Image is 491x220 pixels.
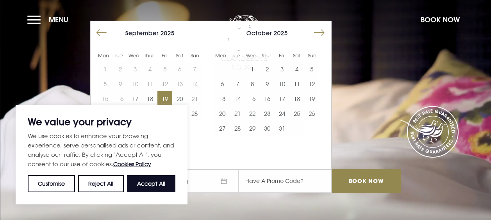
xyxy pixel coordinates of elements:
[172,91,187,106] button: 20
[260,121,275,136] button: 30
[157,91,172,106] td: Selected. Friday, September 19, 2025
[304,62,319,76] button: 5
[417,11,464,28] button: Book Now
[289,106,304,121] td: Choose Saturday, October 25, 2025 as your end date.
[78,175,123,192] button: Reject All
[289,91,304,106] td: Choose Saturday, October 18, 2025 as your end date.
[187,91,202,106] td: Choose Sunday, September 21, 2025 as your end date.
[28,117,175,126] p: We value your privacy
[275,121,289,136] button: 31
[260,76,275,91] button: 9
[275,91,289,106] button: 17
[260,91,275,106] button: 16
[157,91,172,106] button: 19
[143,91,157,106] button: 18
[304,76,319,91] td: Choose Sunday, October 12, 2025 as your end date.
[230,76,245,91] button: 7
[230,121,245,136] button: 28
[215,121,230,136] td: Choose Monday, October 27, 2025 as your end date.
[187,91,202,106] button: 21
[304,76,319,91] button: 12
[275,91,289,106] td: Choose Friday, October 17, 2025 as your end date.
[245,91,260,106] td: Choose Wednesday, October 15, 2025 as your end date.
[215,76,230,91] td: Choose Monday, October 6, 2025 as your end date.
[125,30,159,36] span: September
[127,175,175,192] button: Accept All
[312,25,327,40] button: Move forward to switch to the next month.
[164,169,239,193] span: [DATE]
[260,91,275,106] td: Choose Thursday, October 16, 2025 as your end date.
[245,106,260,121] button: 22
[274,30,288,36] span: 2025
[230,106,245,121] td: Choose Tuesday, October 21, 2025 as your end date.
[245,121,260,136] td: Choose Wednesday, October 29, 2025 as your end date.
[215,76,230,91] button: 6
[275,76,289,91] button: 10
[304,91,319,106] td: Choose Sunday, October 19, 2025 as your end date.
[289,62,304,76] td: Choose Saturday, October 4, 2025 as your end date.
[230,106,245,121] button: 21
[221,15,268,70] img: Clandeboye Lodge
[161,30,175,36] span: 2025
[113,161,151,167] a: Cookies Policy
[275,106,289,121] td: Choose Friday, October 24, 2025 as your end date.
[245,76,260,91] button: 8
[304,106,319,121] td: Choose Sunday, October 26, 2025 as your end date.
[289,62,304,76] button: 4
[230,121,245,136] td: Choose Tuesday, October 28, 2025 as your end date.
[215,91,230,106] td: Choose Monday, October 13, 2025 as your end date.
[230,76,245,91] td: Choose Tuesday, October 7, 2025 as your end date.
[187,106,202,121] button: 28
[260,76,275,91] td: Choose Thursday, October 9, 2025 as your end date.
[275,62,289,76] td: Choose Friday, October 3, 2025 as your end date.
[260,106,275,121] td: Choose Thursday, October 23, 2025 as your end date.
[28,175,75,192] button: Customise
[239,169,332,193] input: Have A Promo Code?
[215,106,230,121] td: Choose Monday, October 20, 2025 as your end date.
[230,91,245,106] td: Choose Tuesday, October 14, 2025 as your end date.
[275,76,289,91] td: Choose Friday, October 10, 2025 as your end date.
[245,76,260,91] td: Choose Wednesday, October 8, 2025 as your end date.
[187,106,202,121] td: Choose Sunday, September 28, 2025 as your end date.
[289,91,304,106] button: 18
[27,11,72,28] button: Menu
[215,91,230,106] button: 13
[16,105,187,204] div: We value your privacy
[304,62,319,76] td: Choose Sunday, October 5, 2025 as your end date.
[49,15,68,24] span: Menu
[275,62,289,76] button: 3
[172,91,187,106] td: Choose Saturday, September 20, 2025 as your end date.
[289,106,304,121] button: 25
[215,121,230,136] button: 27
[245,91,260,106] button: 15
[332,169,400,193] input: Book Now
[94,25,109,40] button: Move backward to switch to the previous month.
[289,76,304,91] td: Choose Saturday, October 11, 2025 as your end date.
[260,121,275,136] td: Choose Thursday, October 30, 2025 as your end date.
[128,91,143,106] td: Choose Wednesday, September 17, 2025 as your end date.
[128,91,143,106] button: 17
[260,106,275,121] button: 23
[245,106,260,121] td: Choose Wednesday, October 22, 2025 as your end date.
[143,91,157,106] td: Choose Thursday, September 18, 2025 as your end date.
[245,121,260,136] button: 29
[304,106,319,121] button: 26
[304,91,319,106] button: 19
[28,131,175,169] p: We use cookies to enhance your browsing experience, serve personalised ads or content, and analys...
[275,106,289,121] button: 24
[275,121,289,136] td: Choose Friday, October 31, 2025 as your end date.
[289,76,304,91] button: 11
[230,91,245,106] button: 14
[215,106,230,121] button: 20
